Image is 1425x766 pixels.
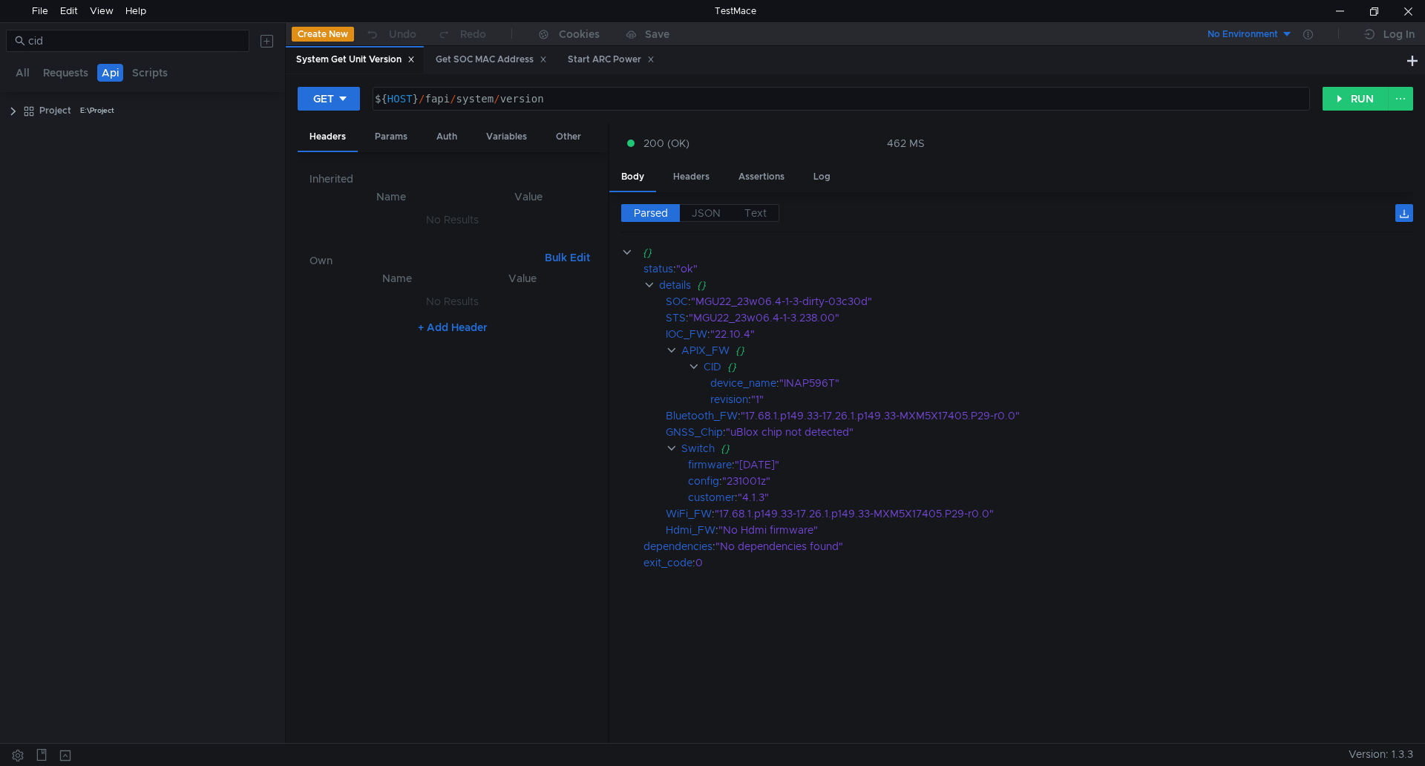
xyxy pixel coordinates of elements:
div: {} [721,440,1393,456]
div: "4.1.3" [738,489,1393,505]
div: "uBlox chip not detected" [726,424,1393,440]
div: "MGU22_23w06.4-1-3-dirty-03c30d" [691,293,1392,310]
button: RUN [1323,87,1389,111]
div: "22.10.4" [710,326,1393,342]
button: Redo [427,23,497,45]
div: dependencies [643,538,712,554]
div: : [710,391,1413,407]
div: STS [666,310,686,326]
div: : [688,473,1413,489]
div: "No dependencies found" [715,538,1394,554]
button: Requests [39,64,93,82]
h6: Own [309,252,539,269]
div: "1" [751,391,1393,407]
div: {} [697,277,1393,293]
div: No Environment [1208,27,1278,42]
div: Headers [298,123,358,152]
div: Auth [425,123,469,151]
span: Text [744,206,767,220]
button: No Environment [1190,22,1293,46]
button: All [11,64,34,82]
th: Name [333,269,461,287]
div: customer [688,489,735,505]
div: Other [544,123,593,151]
div: Cookies [559,25,600,43]
div: Switch [681,440,715,456]
div: Headers [661,163,721,191]
span: 200 (OK) [643,135,689,151]
button: Undo [354,23,427,45]
div: GNSS_Chip [666,424,723,440]
div: "[DATE]" [735,456,1393,473]
div: : [666,522,1413,538]
div: WiFi_FW [666,505,712,522]
div: : [643,538,1413,554]
h6: Inherited [309,170,596,188]
nz-embed-empty: No Results [426,295,479,308]
div: SOC [666,293,688,310]
div: firmware [688,456,732,473]
div: : [688,456,1413,473]
div: 0 [695,554,1393,571]
span: Parsed [634,206,668,220]
div: System Get Unit Version [296,52,415,68]
div: {} [736,342,1393,359]
div: 462 MS [887,137,925,150]
div: "No Hdmi firmware" [718,522,1393,538]
div: device_name [710,375,776,391]
div: "ok" [676,261,1392,277]
div: : [666,407,1413,424]
div: : [666,505,1413,522]
div: : [710,375,1413,391]
div: : [666,310,1413,326]
div: config [688,473,719,489]
div: revision [710,391,748,407]
button: Bulk Edit [539,249,596,266]
div: : [688,489,1413,505]
div: : [666,293,1413,310]
div: Hdmi_FW [666,522,715,538]
div: "MGU22_23w06.4-1-3.238.00" [689,310,1392,326]
div: : [643,554,1413,571]
button: Api [97,64,123,82]
div: Log [802,163,842,191]
div: Bluetooth_FW [666,407,738,424]
th: Name [321,188,461,206]
div: status [643,261,673,277]
div: Body [609,163,656,192]
button: + Add Header [412,318,494,336]
div: {} [727,359,1392,375]
div: Save [645,29,669,39]
div: "17.68.1.p149.33-17.26.1.p149.33-MXM5X17405.P29-r0.0" [715,505,1393,522]
nz-embed-empty: No Results [426,213,479,226]
div: details [659,277,691,293]
div: Params [363,123,419,151]
div: GET [313,91,334,107]
div: : [666,326,1413,342]
div: {} [643,244,1392,261]
div: Get SOC MAC Address [436,52,547,68]
div: Redo [460,25,486,43]
div: Project [39,99,71,122]
div: Variables [474,123,539,151]
div: IOC_FW [666,326,707,342]
div: exit_code [643,554,692,571]
span: JSON [692,206,721,220]
div: "INAP596T" [779,375,1394,391]
th: Value [461,188,596,206]
div: Undo [389,25,416,43]
div: E:\Project [80,99,114,122]
div: "17.68.1.p149.33-17.26.1.p149.33-MXM5X17405.P29-r0.0" [741,407,1394,424]
div: : [643,261,1413,277]
button: GET [298,87,360,111]
div: "231001z" [722,473,1392,489]
button: Scripts [128,64,172,82]
input: Search... [28,33,240,49]
th: Value [461,269,584,287]
span: Version: 1.3.3 [1349,744,1413,765]
div: Start ARC Power [568,52,655,68]
div: APIX_FW [681,342,730,359]
div: : [666,424,1413,440]
button: Create New [292,27,354,42]
div: Log In [1383,25,1415,43]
